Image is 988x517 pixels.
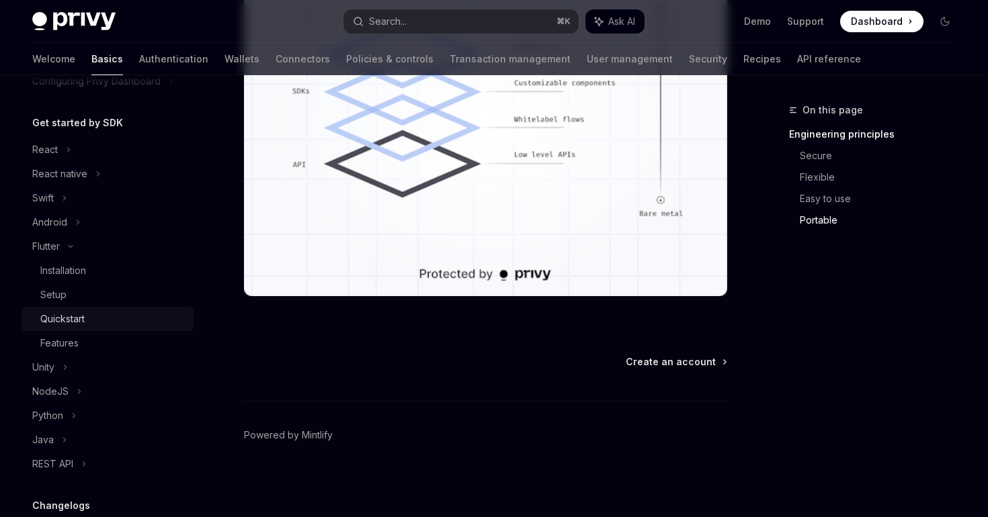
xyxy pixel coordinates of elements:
span: ⌘ K [557,16,571,27]
h5: Get started by SDK [32,115,123,131]
div: Python [32,408,63,424]
span: Create an account [626,355,716,369]
div: Quickstart [40,311,85,327]
div: Installation [40,263,86,279]
div: React native [32,166,87,182]
a: Features [22,331,194,355]
a: Welcome [32,43,75,75]
span: Dashboard [851,15,903,28]
div: REST API [32,456,73,472]
a: API reference [797,43,861,75]
div: NodeJS [32,383,69,399]
a: Setup [22,283,194,307]
a: Recipes [743,43,781,75]
div: Search... [369,13,407,30]
a: Demo [744,15,771,28]
div: Setup [40,287,67,303]
a: Create an account [626,355,726,369]
button: Search...⌘K [343,9,578,34]
button: Ask AI [585,9,645,34]
a: Quickstart [22,307,194,331]
div: Unity [32,359,54,375]
a: Secure [800,145,966,167]
div: Flutter [32,238,60,254]
button: Toggle dark mode [934,11,956,32]
a: Dashboard [840,11,923,32]
a: User management [587,43,673,75]
a: Support [787,15,824,28]
a: Powered by Mintlify [244,428,333,442]
div: React [32,142,58,158]
a: Basics [91,43,123,75]
a: Engineering principles [789,124,966,145]
a: Policies & controls [346,43,434,75]
a: Wallets [224,43,259,75]
div: Java [32,432,54,448]
a: Transaction management [450,43,571,75]
a: Flexible [800,167,966,188]
a: Connectors [276,43,330,75]
div: Android [32,214,67,230]
a: Authentication [139,43,208,75]
a: Portable [800,209,966,231]
a: Easy to use [800,188,966,209]
a: Security [689,43,727,75]
h5: Changelogs [32,498,90,514]
img: dark logo [32,12,116,31]
span: Ask AI [608,15,635,28]
div: Features [40,335,79,351]
div: Swift [32,190,54,206]
a: Installation [22,258,194,283]
span: On this page [802,102,863,118]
